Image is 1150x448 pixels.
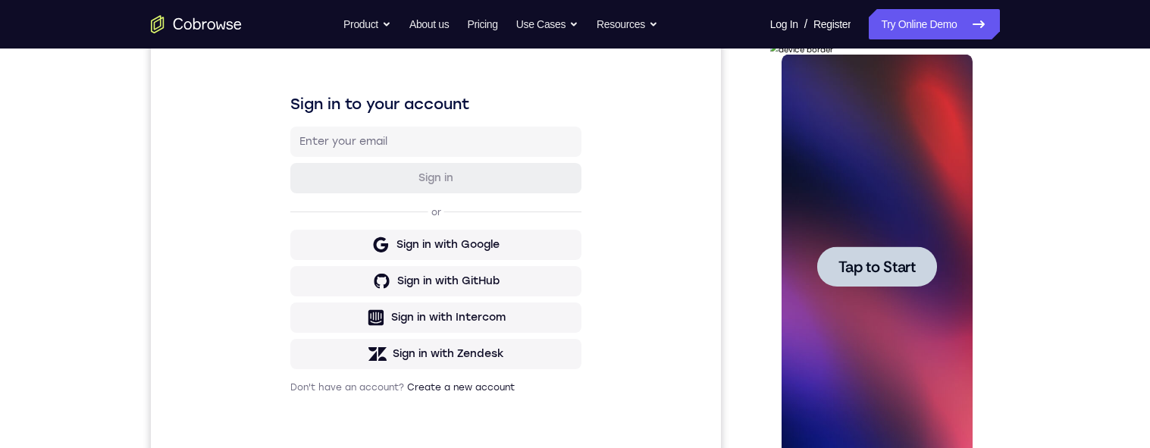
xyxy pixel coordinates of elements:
[467,9,497,39] a: Pricing
[343,9,391,39] button: Product
[597,9,658,39] button: Resources
[516,9,578,39] button: Use Cases
[139,392,431,404] p: Don't have an account?
[813,9,851,39] a: Register
[277,217,293,229] p: or
[770,9,798,39] a: Log In
[151,15,242,33] a: Go to the home page
[246,248,349,263] div: Sign in with Google
[804,15,807,33] span: /
[68,216,146,231] span: Tap to Start
[139,313,431,343] button: Sign in with Intercom
[869,9,999,39] a: Try Online Demo
[47,203,167,243] button: Tap to Start
[246,284,349,299] div: Sign in with GitHub
[409,9,449,39] a: About us
[256,393,364,403] a: Create a new account
[240,321,355,336] div: Sign in with Intercom
[242,357,353,372] div: Sign in with Zendesk
[139,277,431,307] button: Sign in with GitHub
[139,240,431,271] button: Sign in with Google
[139,349,431,380] button: Sign in with Zendesk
